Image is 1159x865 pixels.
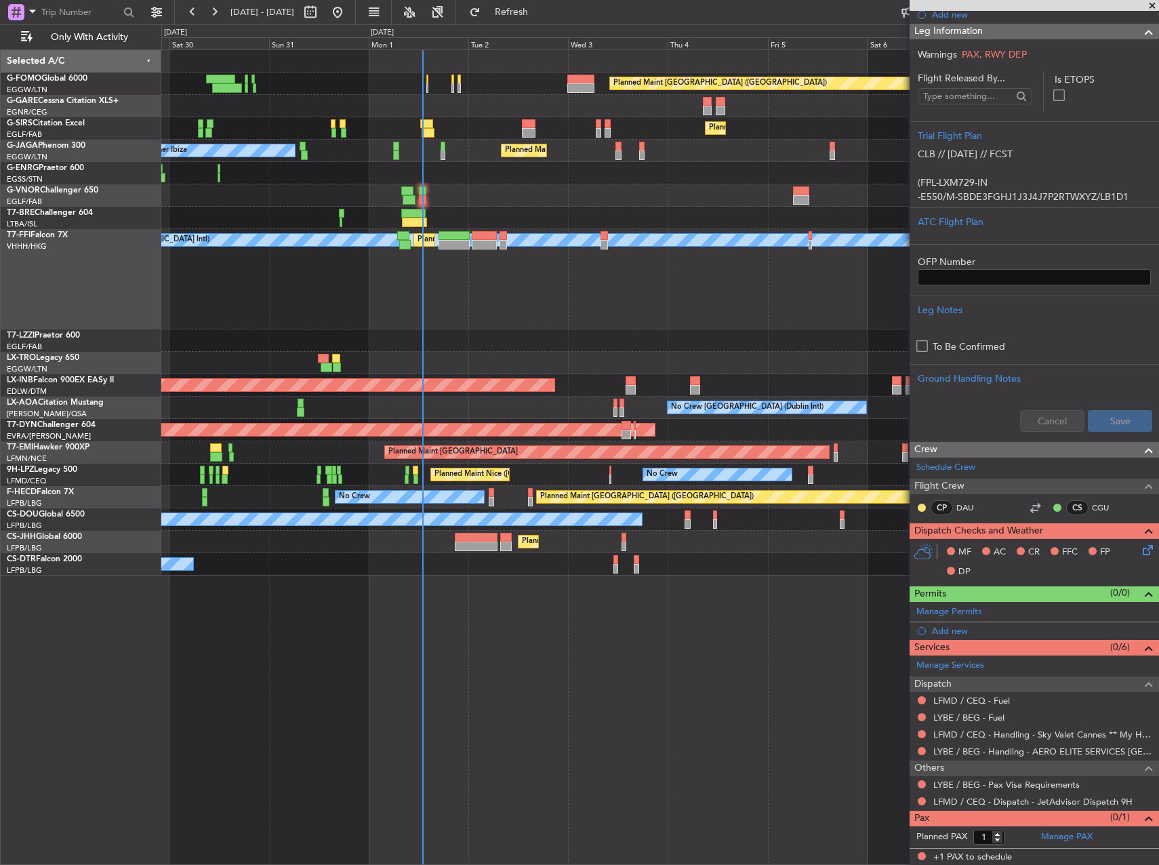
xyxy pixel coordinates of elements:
a: EGLF/FAB [7,197,42,207]
a: Schedule Crew [916,461,975,475]
a: EGNR/CEG [7,107,47,117]
a: EGGW/LTN [7,85,47,95]
div: Fri 5 [768,37,868,49]
div: Warnings [910,47,1159,62]
a: LX-INBFalcon 900EX EASy II [7,376,114,384]
a: LFPB/LBG [7,498,42,508]
div: Add new [932,9,1152,20]
span: G-ENRG [7,164,39,172]
div: No Crew [647,464,678,485]
span: (0/1) [1110,810,1130,824]
a: LFPB/LBG [7,543,42,553]
span: Dispatch [914,677,952,692]
a: VHHH/HKG [7,241,47,252]
a: 9H-LPZLegacy 500 [7,466,77,474]
span: (0/6) [1110,640,1130,654]
span: Flight Released By... [918,71,1032,85]
a: CS-DOUGlobal 6500 [7,510,85,519]
div: Owner Ibiza [146,140,187,161]
a: LFMD/CEQ [7,476,46,486]
span: Flight Crew [914,479,964,494]
a: T7-BREChallenger 604 [7,209,93,217]
a: Manage PAX [1041,830,1093,844]
a: EGLF/FAB [7,342,42,352]
a: LFPB/LBG [7,521,42,531]
div: Planned Maint [GEOGRAPHIC_DATA] [388,442,518,462]
div: Wed 3 [568,37,668,49]
span: F-HECD [7,488,37,496]
div: Sun 31 [269,37,369,49]
a: LYBE / BEG - Handling - AERO ELITE SERVICES [GEOGRAPHIC_DATA] [933,746,1152,757]
span: 9H-LPZ [7,466,34,474]
span: AC [994,546,1006,559]
a: Manage Services [916,659,984,672]
span: CS-DOU [7,510,39,519]
input: Trip Number [41,2,119,22]
a: G-SIRSCitation Excel [7,119,85,127]
a: EVRA/[PERSON_NAME] [7,431,91,441]
a: G-ENRGPraetor 600 [7,164,84,172]
a: CS-JHHGlobal 6000 [7,533,82,541]
div: Planned Maint [GEOGRAPHIC_DATA] ([GEOGRAPHIC_DATA]) [613,73,827,94]
span: MF [958,546,971,559]
a: T7-FFIFalcon 7X [7,231,68,239]
div: [DATE] [371,27,394,39]
span: G-VNOR [7,186,40,195]
a: EGGW/LTN [7,364,47,374]
a: LX-AOACitation Mustang [7,399,104,407]
div: Planned Maint [GEOGRAPHIC_DATA] ([GEOGRAPHIC_DATA]) [522,531,735,552]
span: G-SIRS [7,119,33,127]
span: PAX, RWY DEP [962,48,1027,61]
span: Permits [914,586,946,602]
span: T7-EMI [7,443,33,451]
a: DAU [956,502,987,514]
a: LFMN/NCE [7,454,47,464]
span: G-FOMO [7,75,41,83]
button: Only With Activity [15,26,147,48]
span: +1 PAX to schedule [933,851,1012,864]
a: LFMD / CEQ - Dispatch - JetAdvisor Dispatch 9H [933,796,1133,807]
a: EGSS/STN [7,174,43,184]
a: G-JAGAPhenom 300 [7,142,85,150]
div: CLB // [DATE] // FCST (FPL-LXM729-IN -E550/M-SBDE3FGHJ1J3J4J7P2RTWXYZ/LB1D1 -LFMD1500 -N0460F390 ... [918,143,1151,201]
a: LFPB/LBG [7,565,42,576]
div: Planned Maint [GEOGRAPHIC_DATA] ([GEOGRAPHIC_DATA]) [540,487,754,507]
a: G-GARECessna Citation XLS+ [7,97,119,105]
span: CS-DTR [7,555,36,563]
a: T7-LZZIPraetor 600 [7,331,80,340]
div: Ground Handling Notes [918,371,1151,386]
span: Dispatch Checks and Weather [914,523,1043,539]
a: F-HECDFalcon 7X [7,488,74,496]
span: LX-AOA [7,399,38,407]
div: Planned Maint [GEOGRAPHIC_DATA] ([GEOGRAPHIC_DATA]) [709,118,922,138]
span: T7-LZZI [7,331,35,340]
span: DP [958,565,971,579]
span: Pax [914,811,929,826]
div: Thu 4 [668,37,767,49]
a: LYBE / BEG - Fuel [933,712,1004,723]
a: CGU [1092,502,1122,514]
div: Planned Maint [GEOGRAPHIC_DATA] ([GEOGRAPHIC_DATA] Intl) [418,230,644,250]
a: CS-DTRFalcon 2000 [7,555,82,563]
span: Only With Activity [35,33,143,42]
div: No Crew [GEOGRAPHIC_DATA] (Dublin Intl) [671,397,823,418]
a: EGLF/FAB [7,129,42,140]
span: T7-DYN [7,421,37,429]
span: (0/0) [1110,586,1130,600]
a: LTBA/ISL [7,219,37,229]
div: Sat 30 [169,37,269,49]
span: Refresh [483,7,540,17]
a: LFMD / CEQ - Handling - Sky Valet Cannes ** My Handling**LFMD / CEQ [933,729,1152,740]
div: CS [1066,500,1089,515]
div: [DATE] [164,27,187,39]
span: T7-FFI [7,231,30,239]
label: OFP Number [918,255,1151,269]
div: Tue 2 [468,37,568,49]
input: Type something... [923,86,1012,106]
div: Add new [932,625,1152,637]
div: ATC Flight Plan [918,215,1151,229]
span: G-GARE [7,97,38,105]
label: To Be Confirmed [933,340,1005,354]
a: T7-EMIHawker 900XP [7,443,89,451]
span: Services [914,640,950,656]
